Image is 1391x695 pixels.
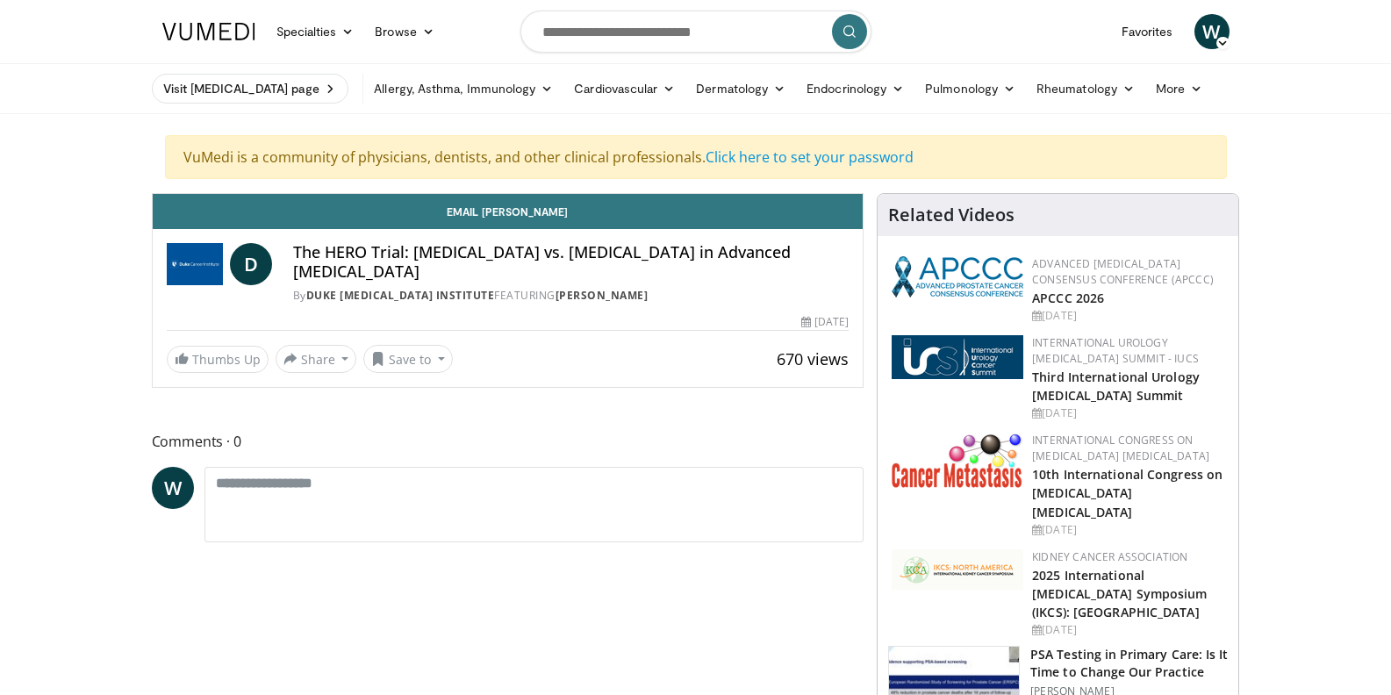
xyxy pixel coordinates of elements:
a: Endocrinology [796,71,914,106]
h3: PSA Testing in Primary Care: Is It Time to Change Our Practice [1030,646,1228,681]
img: 6ff8bc22-9509-4454-a4f8-ac79dd3b8976.png.150x105_q85_autocrop_double_scale_upscale_version-0.2.png [892,433,1023,488]
button: Save to [363,345,453,373]
a: 2025 International [MEDICAL_DATA] Symposium (IKCS): [GEOGRAPHIC_DATA] [1032,567,1207,620]
div: [DATE] [1032,622,1224,638]
a: International Urology [MEDICAL_DATA] Summit - IUCS [1032,335,1199,366]
a: [PERSON_NAME] [556,288,649,303]
a: Specialties [266,14,365,49]
a: W [152,467,194,509]
div: [DATE] [1032,522,1224,538]
a: Cardiovascular [563,71,685,106]
img: 62fb9566-9173-4071-bcb6-e47c745411c0.png.150x105_q85_autocrop_double_scale_upscale_version-0.2.png [892,335,1023,379]
div: By FEATURING [293,288,850,304]
div: [DATE] [1032,308,1224,324]
a: International Congress on [MEDICAL_DATA] [MEDICAL_DATA] [1032,433,1209,463]
div: [DATE] [1032,405,1224,421]
a: Visit [MEDICAL_DATA] page [152,74,349,104]
a: Rheumatology [1026,71,1145,106]
a: More [1145,71,1213,106]
a: Favorites [1111,14,1184,49]
a: 10th International Congress on [MEDICAL_DATA] [MEDICAL_DATA] [1032,466,1223,519]
a: Advanced [MEDICAL_DATA] Consensus Conference (APCCC) [1032,256,1214,287]
img: VuMedi Logo [162,23,255,40]
a: Browse [364,14,445,49]
span: Comments 0 [152,430,864,453]
div: VuMedi is a community of physicians, dentists, and other clinical professionals. [165,135,1227,179]
a: Dermatology [685,71,796,106]
button: Share [276,345,357,373]
span: 670 views [777,348,849,369]
input: Search topics, interventions [520,11,871,53]
a: Thumbs Up [167,346,269,373]
h4: Related Videos [888,204,1015,226]
a: Email [PERSON_NAME] [153,194,864,229]
img: fca7e709-d275-4aeb-92d8-8ddafe93f2a6.png.150x105_q85_autocrop_double_scale_upscale_version-0.2.png [892,549,1023,590]
img: 92ba7c40-df22-45a2-8e3f-1ca017a3d5ba.png.150x105_q85_autocrop_double_scale_upscale_version-0.2.png [892,256,1023,297]
a: APCCC 2026 [1032,290,1104,306]
img: Duke Cancer Institute [167,243,223,285]
a: Allergy, Asthma, Immunology [363,71,563,106]
h4: The HERO Trial: [MEDICAL_DATA] vs. [MEDICAL_DATA] in Advanced [MEDICAL_DATA] [293,243,850,281]
div: [DATE] [801,314,849,330]
a: W [1194,14,1230,49]
a: Kidney Cancer Association [1032,549,1187,564]
a: Click here to set your password [706,147,914,167]
a: D [230,243,272,285]
a: Duke [MEDICAL_DATA] Institute [306,288,495,303]
a: Third International Urology [MEDICAL_DATA] Summit [1032,369,1200,404]
a: Pulmonology [914,71,1026,106]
